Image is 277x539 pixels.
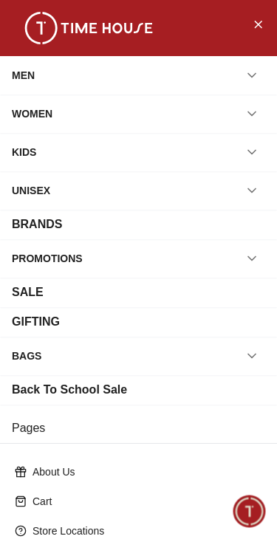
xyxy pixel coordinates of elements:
div: SALE [12,284,44,301]
div: KIDS [12,139,36,165]
div: UNISEX [12,177,50,204]
button: Close Menu [246,12,270,35]
div: MEN [12,62,35,89]
div: Back To School Sale [12,381,127,399]
div: Chat Widget [233,495,266,528]
div: PROMOTIONS [12,245,83,272]
div: GIFTING [12,313,60,331]
p: About Us [33,464,256,479]
div: BAGS [12,343,41,369]
p: Cart [33,494,256,509]
img: ... [15,12,163,44]
div: BRANDS [12,216,62,233]
p: Store Locations [33,523,256,538]
div: WOMEN [12,100,52,127]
